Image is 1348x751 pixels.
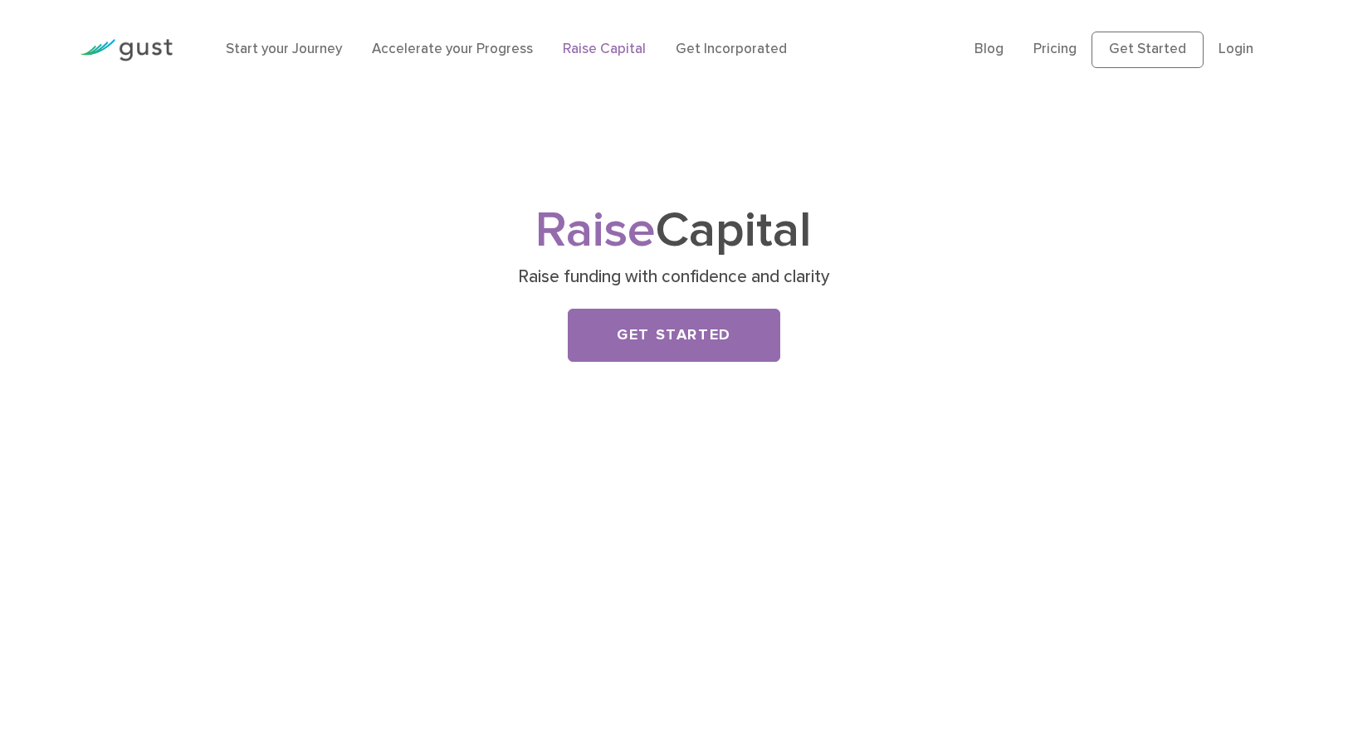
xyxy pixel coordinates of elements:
[80,39,173,61] img: Gust Logo
[535,201,656,260] span: Raise
[346,208,1002,254] h1: Capital
[1092,32,1204,68] a: Get Started
[568,309,780,362] a: Get Started
[563,41,646,57] a: Raise Capital
[352,266,995,289] p: Raise funding with confidence and clarity
[372,41,533,57] a: Accelerate your Progress
[1219,41,1253,57] a: Login
[1033,41,1077,57] a: Pricing
[676,41,787,57] a: Get Incorporated
[974,41,1004,57] a: Blog
[226,41,342,57] a: Start your Journey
